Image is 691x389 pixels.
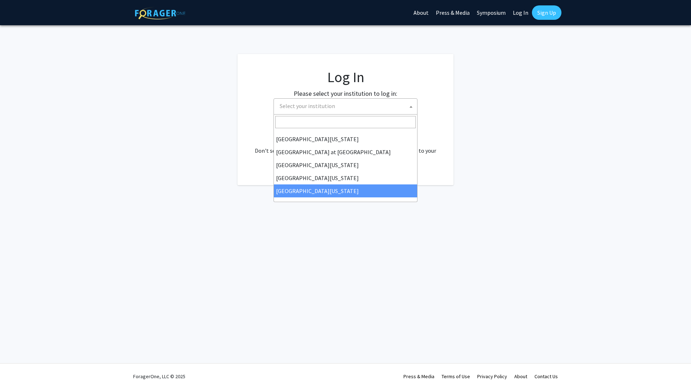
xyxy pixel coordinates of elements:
[274,133,417,146] li: [GEOGRAPHIC_DATA][US_STATE]
[274,158,417,171] li: [GEOGRAPHIC_DATA][US_STATE]
[252,129,439,164] div: No account? . Don't see your institution? about bringing ForagerOne to your institution.
[477,373,507,380] a: Privacy Policy
[274,146,417,158] li: [GEOGRAPHIC_DATA] at [GEOGRAPHIC_DATA]
[442,373,470,380] a: Terms of Use
[274,184,417,197] li: [GEOGRAPHIC_DATA][US_STATE]
[534,373,558,380] a: Contact Us
[294,89,397,98] label: Please select your institution to log in:
[274,197,417,210] li: [PERSON_NAME][GEOGRAPHIC_DATA]
[135,7,185,19] img: ForagerOne Logo
[133,364,185,389] div: ForagerOne, LLC © 2025
[532,5,561,20] a: Sign Up
[274,98,417,115] span: Select your institution
[514,373,527,380] a: About
[277,99,417,113] span: Select your institution
[5,357,31,384] iframe: Chat
[280,102,335,109] span: Select your institution
[403,373,434,380] a: Press & Media
[274,171,417,184] li: [GEOGRAPHIC_DATA][US_STATE]
[252,68,439,86] h1: Log In
[275,116,416,128] input: Search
